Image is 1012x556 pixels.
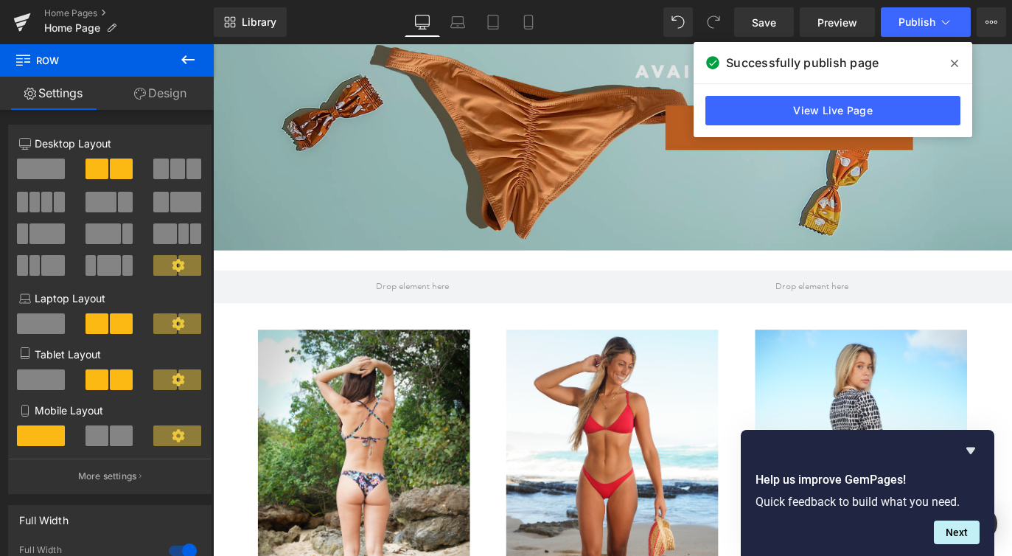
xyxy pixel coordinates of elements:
[19,403,200,418] p: Mobile Layout
[78,470,137,483] p: More settings
[9,459,211,493] button: More settings
[44,22,100,34] span: Home Page
[663,7,693,37] button: Undo
[934,521,980,544] button: Next question
[475,7,511,37] a: Tablet
[242,15,276,29] span: Library
[19,291,200,306] p: Laptop Layout
[726,54,879,72] span: Successfully publish page
[15,44,162,77] span: Row
[699,7,728,37] button: Redo
[817,15,857,30] span: Preview
[19,347,200,362] p: Tablet Layout
[440,7,475,37] a: Laptop
[755,495,980,509] p: Quick feedback to build what you need.
[977,7,1006,37] button: More
[705,96,960,125] a: View Live Page
[44,7,214,19] a: Home Pages
[898,16,935,28] span: Publish
[405,7,440,37] a: Desktop
[511,7,546,37] a: Mobile
[214,7,287,37] a: New Library
[755,471,980,489] h2: Help us improve GemPages!
[107,77,214,110] a: Design
[19,136,200,151] p: Desktop Layout
[881,7,971,37] button: Publish
[752,15,776,30] span: Save
[962,442,980,459] button: Hide survey
[800,7,875,37] a: Preview
[755,442,980,544] div: Help us improve GemPages!
[19,506,69,527] div: Full Width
